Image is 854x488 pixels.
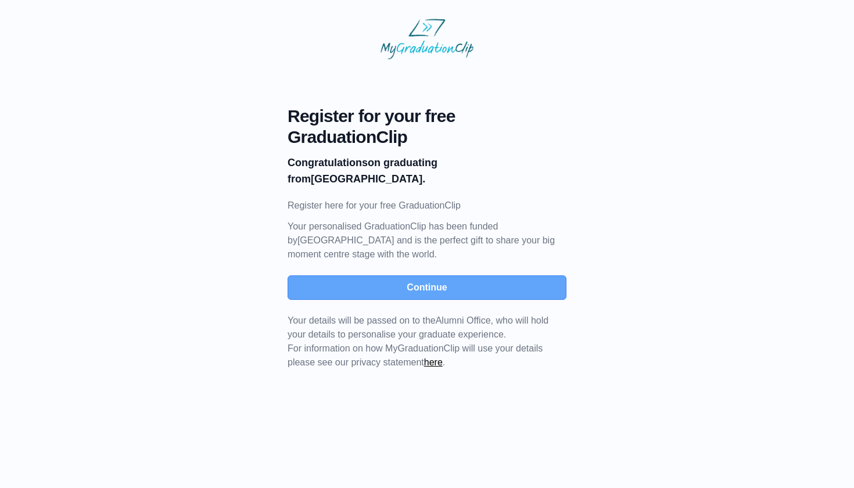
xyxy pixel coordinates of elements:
p: Register here for your free GraduationClip [288,199,566,213]
span: Your details will be passed on to the , who will hold your details to personalise your graduate e... [288,315,548,339]
span: Register for your free [288,106,566,127]
a: here [424,357,443,367]
p: Your personalised GraduationClip has been funded by [GEOGRAPHIC_DATA] and is the perfect gift to ... [288,220,566,261]
span: GraduationClip [288,127,566,148]
b: Congratulations [288,157,368,168]
p: on graduating from [GEOGRAPHIC_DATA]. [288,155,566,187]
span: For information on how MyGraduationClip will use your details please see our privacy statement . [288,315,548,367]
span: Alumni Office [436,315,491,325]
img: MyGraduationClip [381,19,473,59]
button: Continue [288,275,566,300]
